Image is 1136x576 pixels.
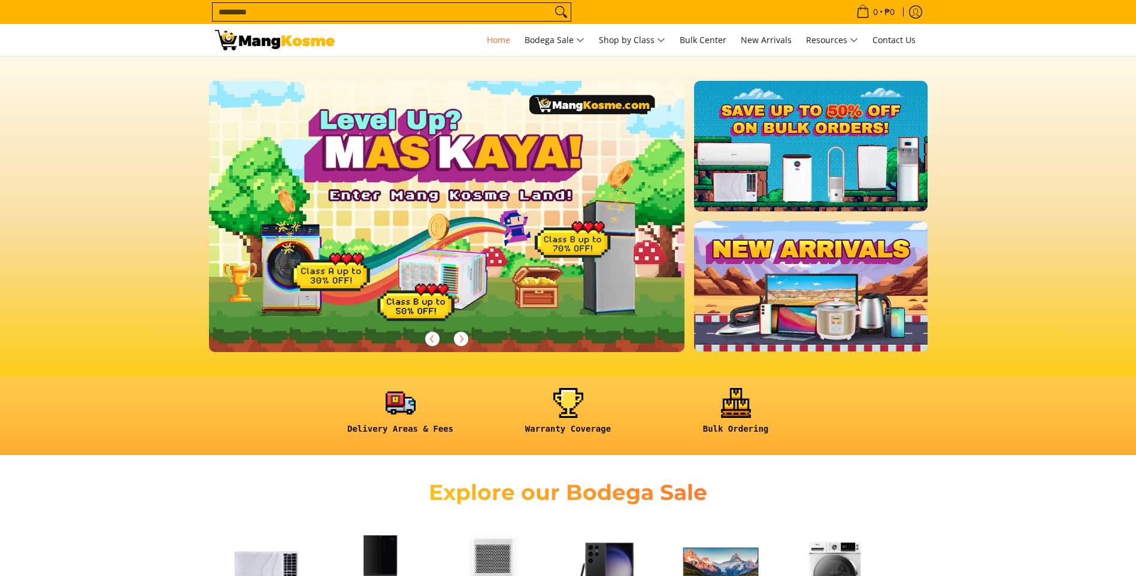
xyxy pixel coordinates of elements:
a: Contact Us [867,24,922,56]
span: 0 [871,8,880,16]
button: Search [552,3,571,21]
span: • [853,5,898,19]
img: Mang Kosme: Your Home Appliances Warehouse Sale Partner! [215,30,335,50]
h2: Explore our Bodega Sale [395,479,742,506]
a: Resources [800,24,864,56]
span: New Arrivals [741,34,792,46]
button: Next [448,326,474,352]
span: Bulk Center [680,34,726,46]
a: <h6><strong>Bulk Ordering</strong></h6> [658,388,814,444]
span: Shop by Class [599,33,665,48]
a: Shop by Class [593,24,671,56]
span: Home [487,34,510,46]
button: Previous [419,326,446,352]
nav: Main Menu [347,24,922,56]
a: Bodega Sale [519,24,590,56]
a: <h6><strong>Warranty Coverage</strong></h6> [490,388,646,444]
span: Resources [806,33,858,48]
span: Contact Us [873,34,916,46]
a: <h6><strong>Delivery Areas & Fees</strong></h6> [323,388,478,444]
a: Bulk Center [674,24,732,56]
a: New Arrivals [735,24,798,56]
img: Gaming desktop banner [209,81,685,352]
span: ₱0 [883,8,896,16]
a: Home [481,24,516,56]
span: Bodega Sale [525,33,584,48]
